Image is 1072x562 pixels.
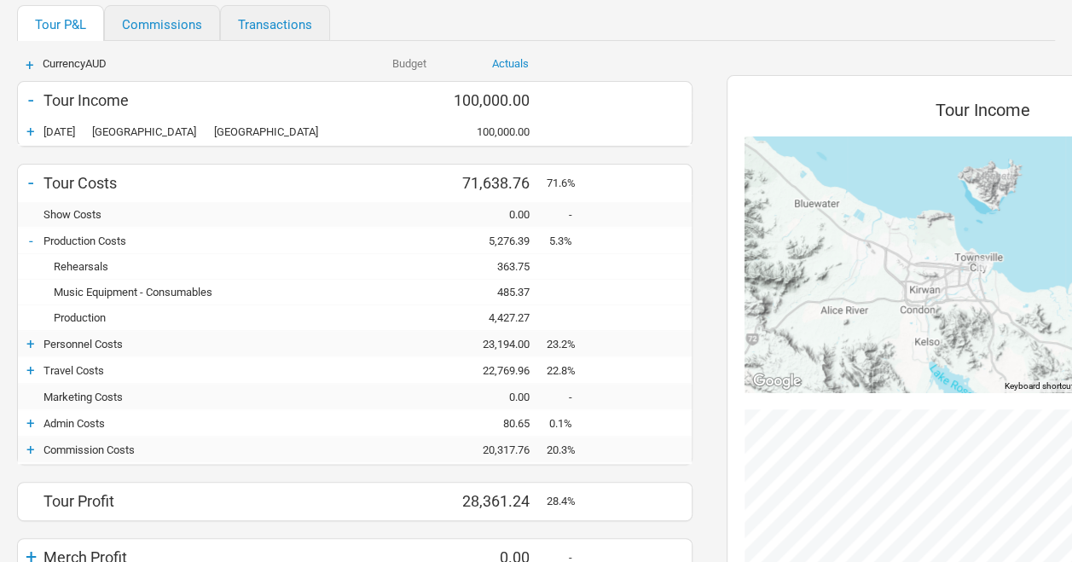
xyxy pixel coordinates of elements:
a: Open this area in Google Maps (opens a new window) [749,370,805,392]
div: Commission Costs [43,443,342,456]
div: 71.6% [547,177,589,189]
div: 5,276.39 [444,235,547,247]
div: - [18,171,43,194]
div: 5.3% [547,235,589,247]
div: 22.8% [547,364,589,377]
div: - [18,232,43,249]
div: - [18,88,43,112]
div: 20,317.76 [444,443,547,456]
a: Tour P&L [17,5,104,41]
div: Marketing Costs [43,391,342,403]
div: 23.2% [547,338,589,351]
div: 100,000.00 [444,125,547,138]
div: 22,769.96 [444,364,547,377]
div: + [18,362,43,379]
div: 0.00 [444,208,547,221]
div: Central Park [214,125,342,138]
a: Budget [392,57,426,70]
div: Rehearsals [43,260,342,273]
div: Travel Costs [43,364,342,377]
div: 0.00 [444,391,547,403]
div: Tour Income [43,91,342,109]
span: [DATE] [43,125,75,138]
div: South Townsville, Queensland (100,000.00) [970,252,995,277]
div: + [17,58,43,72]
div: + [18,441,43,458]
div: Music Equipment - Consumables [43,286,342,298]
div: Tour Profit [43,492,342,510]
div: + [18,123,43,140]
div: 4,427.27 [444,311,547,324]
div: Admin Costs [43,417,342,430]
a: Transactions [220,5,330,41]
div: 80.65 [444,417,547,430]
div: 485.37 [444,286,547,298]
span: Currency AUD [43,57,107,70]
div: Show Costs [43,208,342,221]
div: 0.1% [547,417,589,430]
div: Personnel Costs [43,338,342,351]
div: 28.4% [547,495,589,507]
div: 100,000.00 [444,91,547,109]
div: + [18,335,43,352]
div: Production [43,311,342,324]
a: Actuals [492,57,529,70]
div: + [18,414,43,432]
img: Google [749,370,805,392]
a: Commissions [104,5,220,41]
div: 23,194.00 [444,338,547,351]
div: 363.75 [444,260,547,273]
div: Tour Costs [43,174,342,192]
div: South Townsville [43,125,214,138]
div: Production Costs [43,235,342,247]
div: 28,361.24 [444,492,547,510]
div: 20.3% [547,443,589,456]
div: 71,638.76 [444,174,547,192]
div: - [547,208,589,221]
div: - [547,391,589,403]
